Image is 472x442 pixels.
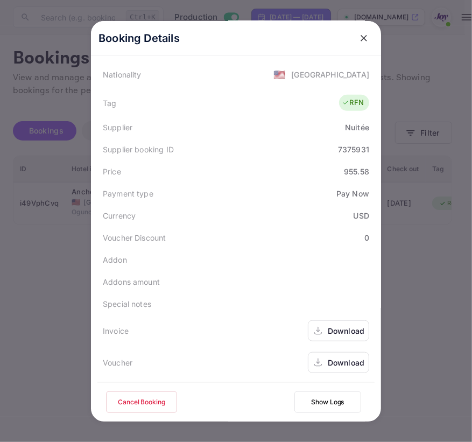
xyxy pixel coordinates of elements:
div: Download [328,357,364,368]
div: [GEOGRAPHIC_DATA] [291,69,369,80]
div: Supplier booking ID [103,144,174,155]
div: Pay Now [336,188,369,199]
div: RFN [342,97,364,108]
div: Price [103,166,121,177]
p: Booking Details [98,30,180,46]
div: Nationality [103,69,142,80]
div: Addons amount [103,276,160,287]
div: Currency [103,210,136,221]
div: 7375931 [338,144,369,155]
div: 0 [364,232,369,243]
div: Addon [103,254,127,265]
div: Nuitée [345,122,369,133]
div: Voucher [103,357,132,368]
div: USD [354,210,369,221]
button: Cancel Booking [106,391,177,413]
div: Invoice [103,325,129,336]
button: Show Logs [294,391,361,413]
div: Download [328,325,364,336]
div: Supplier [103,122,132,133]
div: Payment type [103,188,153,199]
div: Special notes [103,298,151,310]
button: close [354,29,374,48]
div: 955.58 [344,166,369,177]
span: United States [273,65,286,84]
div: Voucher Discount [103,232,166,243]
div: Tag [103,97,116,109]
